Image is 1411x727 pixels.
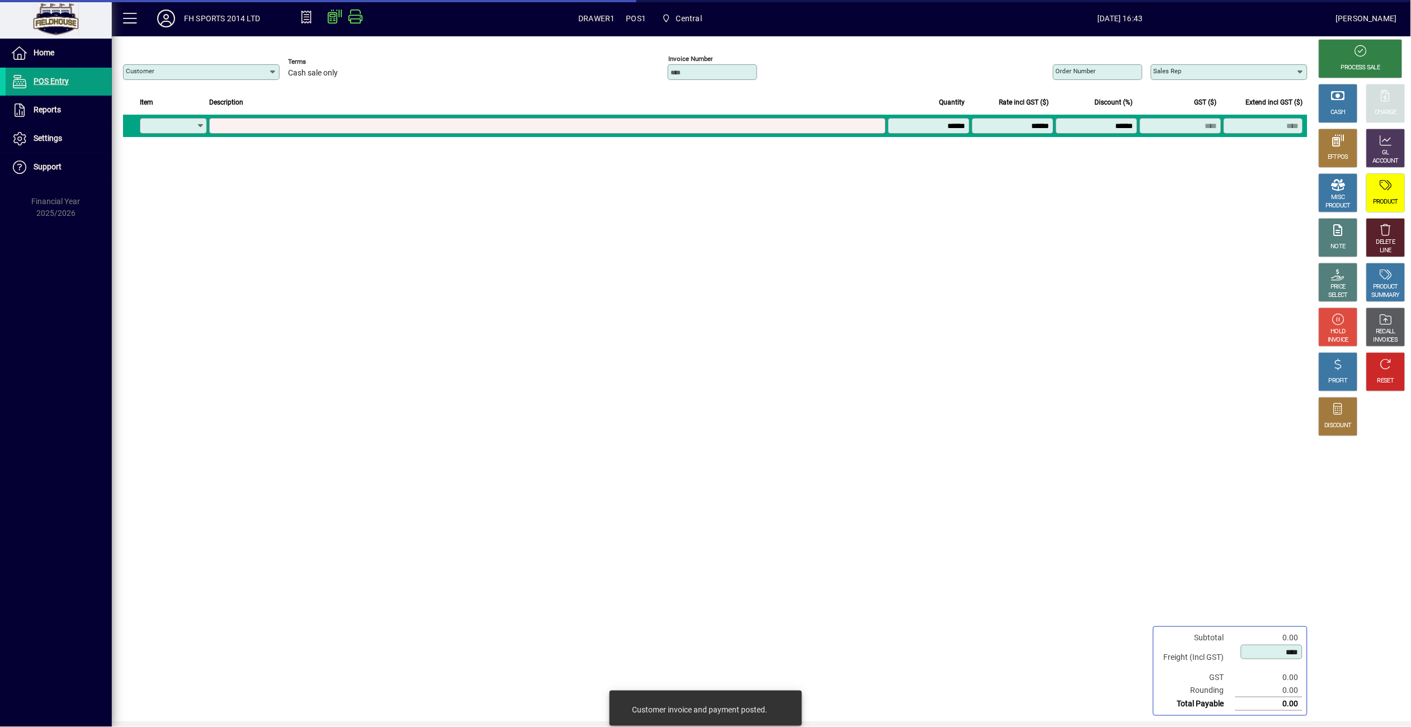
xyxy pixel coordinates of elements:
[6,125,112,153] a: Settings
[1329,291,1348,300] div: SELECT
[209,96,243,108] span: Description
[1325,422,1352,430] div: DISCOUNT
[626,10,646,27] span: POS1
[1331,243,1346,251] div: NOTE
[905,10,1336,27] span: [DATE] 16:43
[148,8,184,29] button: Profile
[1246,96,1303,108] span: Extend incl GST ($)
[34,77,69,86] span: POS Entry
[6,153,112,181] a: Support
[1158,684,1235,697] td: Rounding
[676,10,702,27] span: Central
[999,96,1049,108] span: Rate incl GST ($)
[1377,377,1394,385] div: RESET
[1336,10,1397,27] div: [PERSON_NAME]
[940,96,965,108] span: Quantity
[1235,631,1303,644] td: 0.00
[1376,238,1395,247] div: DELETE
[1154,67,1182,75] mat-label: Sales rep
[1376,328,1396,336] div: RECALL
[1235,684,1303,697] td: 0.00
[1380,247,1391,255] div: LINE
[1095,96,1133,108] span: Discount (%)
[1056,67,1096,75] mat-label: Order number
[1325,202,1351,210] div: PRODUCT
[1235,697,1303,711] td: 0.00
[34,162,62,171] span: Support
[1374,336,1398,344] div: INVOICES
[6,39,112,67] a: Home
[1158,644,1235,671] td: Freight (Incl GST)
[1373,198,1398,206] div: PRODUCT
[1331,328,1346,336] div: HOLD
[1329,377,1348,385] div: PROFIT
[1158,631,1235,644] td: Subtotal
[6,96,112,124] a: Reports
[34,48,54,57] span: Home
[1341,64,1380,72] div: PROCESS SALE
[1372,291,1400,300] div: SUMMARY
[1195,96,1217,108] span: GST ($)
[668,55,713,63] mat-label: Invoice number
[1382,149,1390,157] div: GL
[1332,193,1345,202] div: MISC
[1331,108,1346,117] div: CASH
[184,10,260,27] div: FH SPORTS 2014 LTD
[1328,336,1348,344] div: INVOICE
[1331,283,1346,291] div: PRICE
[1235,671,1303,684] td: 0.00
[1375,108,1397,117] div: CHARGE
[633,704,768,715] div: Customer invoice and payment posted.
[288,58,355,65] span: Terms
[126,67,154,75] mat-label: Customer
[1373,283,1398,291] div: PRODUCT
[34,134,62,143] span: Settings
[1328,153,1349,162] div: EFTPOS
[288,69,338,78] span: Cash sale only
[657,8,706,29] span: Central
[34,105,61,114] span: Reports
[1373,157,1399,166] div: ACCOUNT
[140,96,153,108] span: Item
[1158,697,1235,711] td: Total Payable
[1158,671,1235,684] td: GST
[578,10,615,27] span: DRAWER1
